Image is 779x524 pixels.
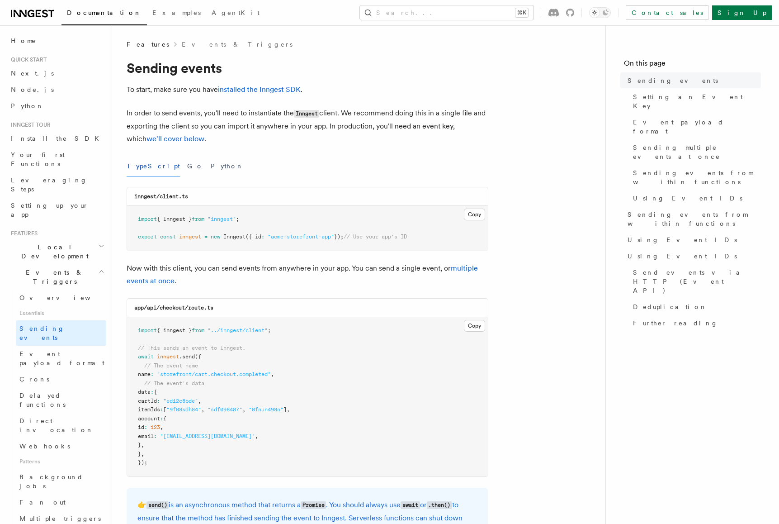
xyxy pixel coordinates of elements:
[16,290,106,306] a: Overview
[633,143,761,161] span: Sending multiple events at once
[16,413,106,438] a: Direct invocation
[160,406,163,413] span: :
[208,216,236,222] span: "inngest"
[138,459,147,466] span: });
[67,9,142,16] span: Documentation
[157,353,179,360] span: inngest
[11,135,104,142] span: Install the SDK
[144,362,198,369] span: // The event name
[7,239,106,264] button: Local Development
[11,70,54,77] span: Next.js
[152,9,201,16] span: Examples
[138,415,160,422] span: account
[223,233,246,240] span: Inngest
[138,451,141,457] span: }
[198,398,201,404] span: ,
[633,168,761,186] span: Sending events from within functions
[629,165,761,190] a: Sending events from within functions
[208,327,268,333] span: "../inngest/client"
[154,433,157,439] span: :
[160,233,176,240] span: const
[138,233,157,240] span: export
[255,433,258,439] span: ,
[146,501,169,509] code: send()
[160,415,163,422] span: :
[163,398,198,404] span: "ed12c8bde"
[146,134,204,143] a: we'll cover below
[633,302,707,311] span: Deduplication
[208,406,242,413] span: "sdf098487"
[204,233,208,240] span: =
[147,3,206,24] a: Examples
[7,56,47,63] span: Quick start
[138,442,141,448] span: }
[163,415,166,422] span: {
[16,387,106,413] a: Delayed functions
[211,156,244,176] button: Python
[16,494,106,510] a: Fan out
[138,424,144,430] span: id
[16,469,106,494] a: Background jobs
[464,320,485,332] button: Copy
[249,406,283,413] span: "0fnun498n"
[629,315,761,331] a: Further reading
[19,294,113,301] span: Overview
[157,398,160,404] span: :
[11,36,36,45] span: Home
[16,346,106,371] a: Event payload format
[201,406,204,413] span: ,
[626,5,708,20] a: Contact sales
[7,147,106,172] a: Your first Functions
[629,89,761,114] a: Setting an Event Key
[206,3,265,24] a: AgentKit
[134,193,188,200] code: inngest/client.ts
[166,406,201,413] span: "9f08sdh84"
[633,194,742,203] span: Using Event IDs
[19,417,94,433] span: Direct invocation
[7,98,106,114] a: Python
[138,406,160,413] span: itemIds
[16,306,106,320] span: Essentials
[11,176,87,193] span: Leveraging Steps
[19,392,66,408] span: Delayed functions
[163,406,166,413] span: [
[16,438,106,454] a: Webhooks
[138,398,157,404] span: cartId
[628,235,737,244] span: Using Event IDs
[11,151,65,167] span: Your first Functions
[19,376,49,383] span: Crons
[16,371,106,387] a: Crons
[515,8,528,17] kbd: ⌘K
[19,350,104,367] span: Event payload format
[628,252,737,261] span: Using Event IDs
[157,216,192,222] span: { Inngest }
[127,40,169,49] span: Features
[7,230,38,237] span: Features
[141,442,144,448] span: ,
[301,501,326,509] code: Promise
[151,389,154,395] span: :
[138,216,157,222] span: import
[629,299,761,315] a: Deduplication
[138,327,157,333] span: import
[127,83,488,96] p: To start, make sure you have .
[127,156,180,176] button: TypeScript
[134,305,213,311] code: app/api/checkout/route.ts
[628,76,718,85] span: Sending events
[138,353,154,360] span: await
[157,371,271,377] span: "storefront/cart.checkout.completed"
[160,433,255,439] span: "[EMAIL_ADDRESS][DOMAIN_NAME]"
[144,380,204,386] span: // The event's data
[7,33,106,49] a: Home
[138,371,151,377] span: name
[187,156,203,176] button: Go
[283,406,287,413] span: ]
[624,206,761,232] a: Sending events from within functions
[624,72,761,89] a: Sending events
[144,424,147,430] span: :
[11,202,89,218] span: Setting up your app
[261,233,264,240] span: :
[16,454,106,469] span: Patterns
[11,86,54,93] span: Node.js
[7,172,106,197] a: Leveraging Steps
